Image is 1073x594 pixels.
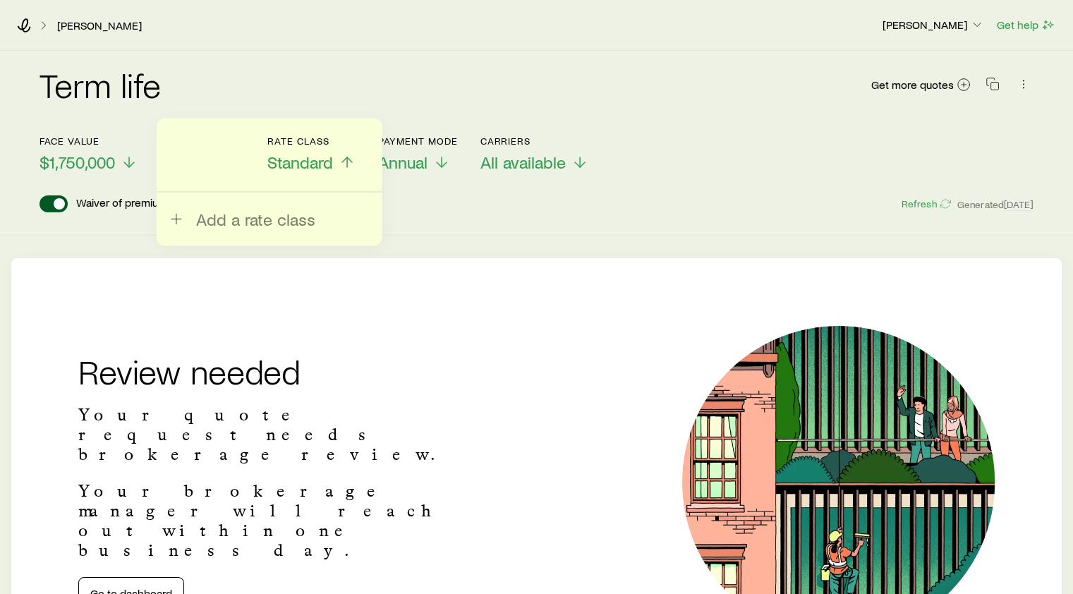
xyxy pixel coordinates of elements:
[40,68,161,102] h2: Term life
[78,405,458,464] p: Your quote request needs brokerage review.
[78,354,458,388] h2: Review needed
[56,19,143,32] a: [PERSON_NAME]
[900,198,951,211] button: Refresh
[871,79,954,90] span: Get more quotes
[267,135,356,147] p: Rate Class
[1004,198,1033,211] span: [DATE]
[6,74,206,99] div: You will be redirected to our universal log in page.
[871,77,971,93] a: Get more quotes
[76,195,192,212] p: Waiver of premium rider
[6,61,206,74] div: Hello! Please Log In
[6,100,42,112] a: Log in
[40,152,115,172] span: $1,750,000
[40,135,138,173] button: Face value$1,750,000
[78,481,458,560] p: Your brokerage manager will reach out within one business day.
[378,135,458,173] button: Payment ModeAnnual
[267,152,333,172] span: Standard
[996,17,1056,33] button: Get help
[6,6,102,23] img: logo
[882,17,985,34] button: [PERSON_NAME]
[267,135,356,173] button: Rate ClassStandard
[883,18,984,32] p: [PERSON_NAME]
[480,135,588,147] p: Carriers
[378,152,428,172] span: Annual
[6,99,42,114] button: Log in
[40,135,138,147] p: Face value
[480,152,566,172] span: All available
[480,135,588,173] button: CarriersAll available
[378,135,458,147] p: Payment Mode
[957,198,1033,211] span: Generated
